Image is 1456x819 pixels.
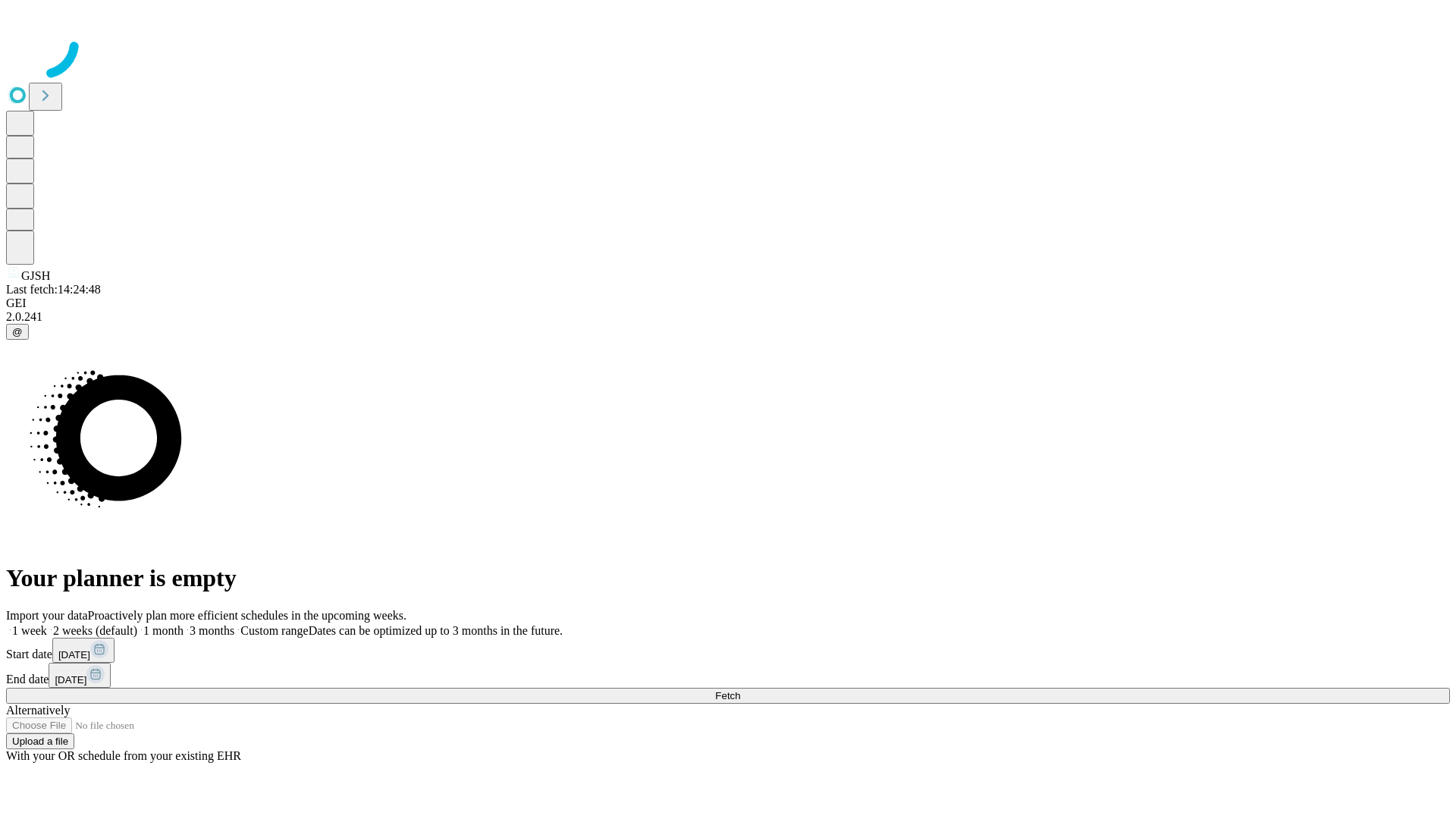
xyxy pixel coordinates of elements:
[12,624,47,637] span: 1 week
[6,688,1450,704] button: Fetch
[49,663,111,688] button: [DATE]
[240,624,308,637] span: Custom range
[190,624,234,637] span: 3 months
[88,609,406,622] span: Proactively plan more efficient schedules in the upcoming weeks.
[55,674,86,686] span: [DATE]
[6,324,29,340] button: @
[21,269,50,282] span: GJSH
[12,326,23,337] span: @
[6,638,1450,663] div: Start date
[6,564,1450,592] h1: Your planner is empty
[6,704,70,717] span: Alternatively
[6,733,74,749] button: Upload a file
[143,624,184,637] span: 1 month
[58,649,90,661] span: [DATE]
[6,310,1450,324] div: 2.0.241
[6,283,101,296] span: Last fetch: 14:24:48
[6,663,1450,688] div: End date
[715,690,740,701] span: Fetch
[6,297,1450,310] div: GEI
[53,624,137,637] span: 2 weeks (default)
[309,624,563,637] span: Dates can be optimized up to 3 months in the future.
[52,638,115,663] button: [DATE]
[6,609,88,622] span: Import your data
[6,749,241,762] span: With your OR schedule from your existing EHR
